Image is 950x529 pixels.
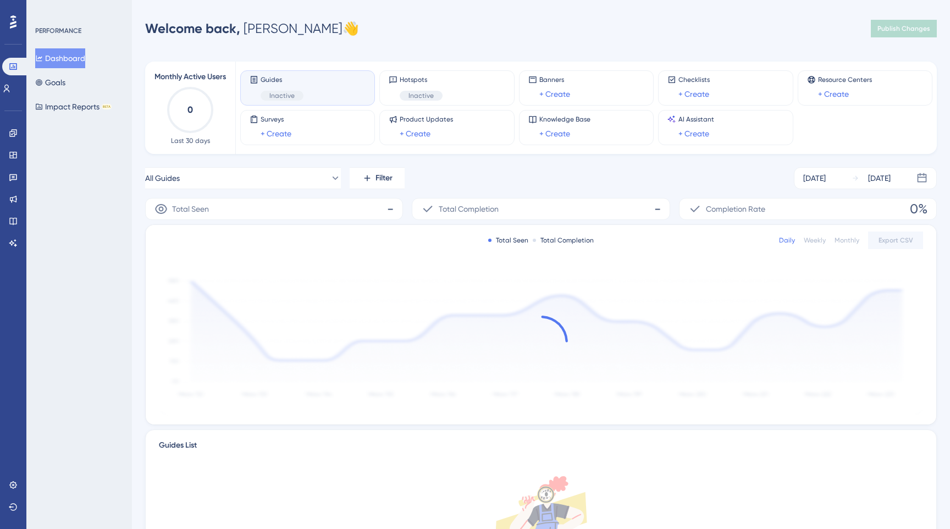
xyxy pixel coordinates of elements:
[868,232,923,249] button: Export CSV
[261,127,291,140] a: + Create
[835,236,859,245] div: Monthly
[871,20,937,37] button: Publish Changes
[35,97,112,117] button: Impact ReportsBETA
[678,87,709,101] a: + Create
[678,75,710,84] span: Checklists
[706,202,765,216] span: Completion Rate
[408,91,434,100] span: Inactive
[261,75,303,84] span: Guides
[868,172,891,185] div: [DATE]
[269,91,295,100] span: Inactive
[35,48,85,68] button: Dashboard
[375,172,393,185] span: Filter
[654,200,661,218] span: -
[910,200,927,218] span: 0%
[145,20,240,36] span: Welcome back,
[261,115,291,124] span: Surveys
[539,115,590,124] span: Knowledge Base
[159,439,197,459] span: Guides List
[879,236,913,245] span: Export CSV
[488,236,528,245] div: Total Seen
[539,75,570,84] span: Banners
[539,127,570,140] a: + Create
[145,20,359,37] div: [PERSON_NAME] 👋
[35,26,81,35] div: PERFORMANCE
[187,104,193,115] text: 0
[803,172,826,185] div: [DATE]
[400,115,453,124] span: Product Updates
[350,167,405,189] button: Filter
[171,136,210,145] span: Last 30 days
[400,75,443,84] span: Hotspots
[154,70,226,84] span: Monthly Active Users
[387,200,394,218] span: -
[818,75,872,84] span: Resource Centers
[678,115,714,124] span: AI Assistant
[818,87,849,101] a: + Create
[400,127,430,140] a: + Create
[779,236,795,245] div: Daily
[539,87,570,101] a: + Create
[877,24,930,33] span: Publish Changes
[172,202,209,216] span: Total Seen
[145,172,180,185] span: All Guides
[439,202,499,216] span: Total Completion
[678,127,709,140] a: + Create
[804,236,826,245] div: Weekly
[35,73,65,92] button: Goals
[533,236,594,245] div: Total Completion
[145,167,341,189] button: All Guides
[102,104,112,109] div: BETA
